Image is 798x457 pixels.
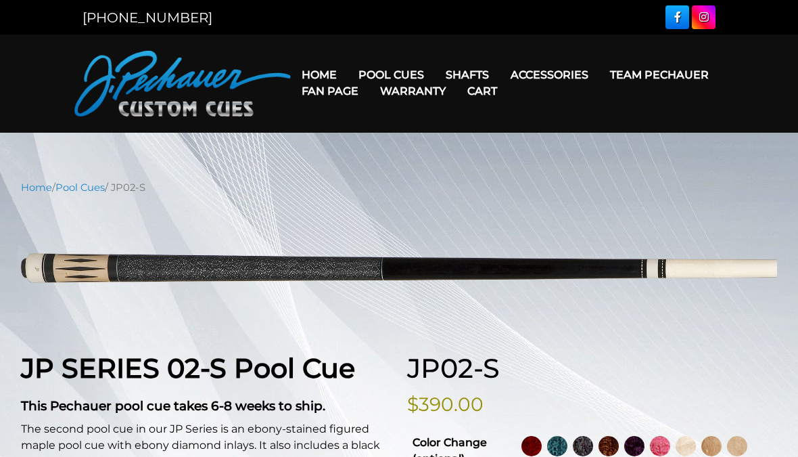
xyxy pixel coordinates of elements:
[727,436,747,456] img: Light Natural
[521,436,542,456] img: Wine
[21,181,52,194] a: Home
[456,74,508,108] a: Cart
[407,353,777,385] h1: JP02-S
[407,393,484,416] bdi: $390.00
[598,436,619,456] img: Rose
[21,180,777,195] nav: Breadcrumb
[83,9,212,26] a: [PHONE_NUMBER]
[74,51,291,116] img: Pechauer Custom Cues
[573,436,593,456] img: Smoke
[624,436,644,456] img: Purple
[291,74,369,108] a: Fan Page
[547,436,567,456] img: Turquoise
[435,58,500,92] a: Shafts
[348,58,435,92] a: Pool Cues
[369,74,456,108] a: Warranty
[676,436,696,456] img: No Stain
[55,181,105,194] a: Pool Cues
[21,352,355,385] strong: JP SERIES 02-S Pool Cue
[21,398,325,414] strong: This Pechauer pool cue takes 6-8 weeks to ship.
[291,58,348,92] a: Home
[650,436,670,456] img: Pink
[701,436,722,456] img: Natural
[500,58,599,92] a: Accessories
[599,58,720,92] a: Team Pechauer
